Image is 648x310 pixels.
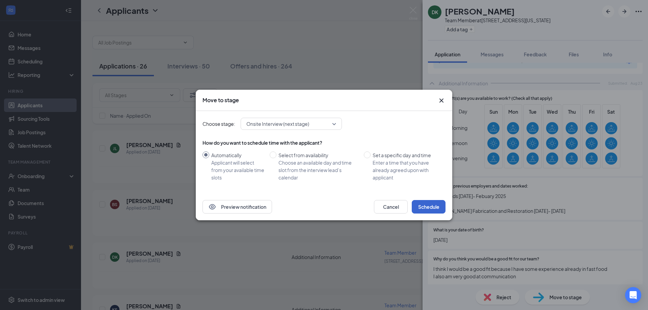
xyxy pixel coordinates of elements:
div: Enter a time that you have already agreed upon with applicant [373,159,440,181]
svg: Eye [208,203,216,211]
button: Cancel [374,200,408,214]
div: How do you want to schedule time with the applicant? [202,139,446,146]
span: Onsite Interview (next stage) [246,119,309,129]
div: Select from availability [278,151,358,159]
button: EyePreview notification [202,200,272,214]
svg: Cross [437,96,446,105]
div: Set a specific day and time [373,151,440,159]
h3: Move to stage [202,96,239,104]
div: Automatically [211,151,264,159]
span: Choose stage: [202,120,235,128]
div: Open Intercom Messenger [625,287,641,303]
button: Close [437,96,446,105]
button: Schedule [412,200,446,214]
div: Applicant will select from your available time slots [211,159,264,181]
div: Choose an available day and time slot from the interview lead’s calendar [278,159,358,181]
